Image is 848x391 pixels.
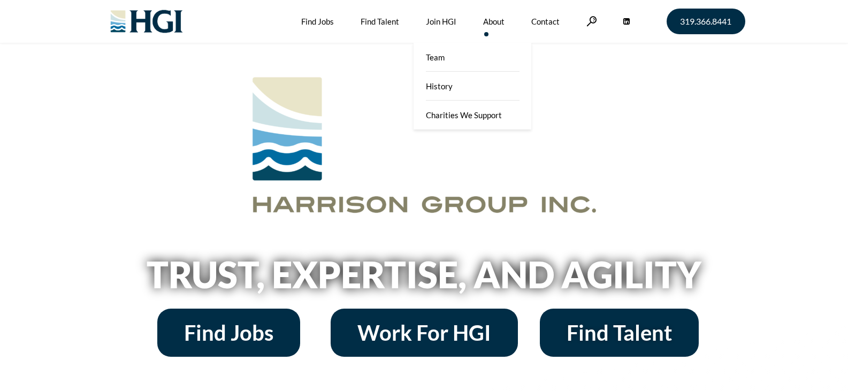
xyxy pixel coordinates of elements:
[540,309,699,357] a: Find Talent
[184,322,273,343] span: Find Jobs
[157,309,300,357] a: Find Jobs
[414,43,531,72] a: Team
[680,17,731,26] span: 319.366.8441
[414,101,531,129] a: Charities We Support
[586,16,597,26] a: Search
[414,72,531,101] a: History
[567,322,672,343] span: Find Talent
[667,9,745,34] a: 319.366.8441
[357,322,491,343] span: Work For HGI
[331,309,518,357] a: Work For HGI
[119,256,729,293] h2: Trust, Expertise, and Agility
